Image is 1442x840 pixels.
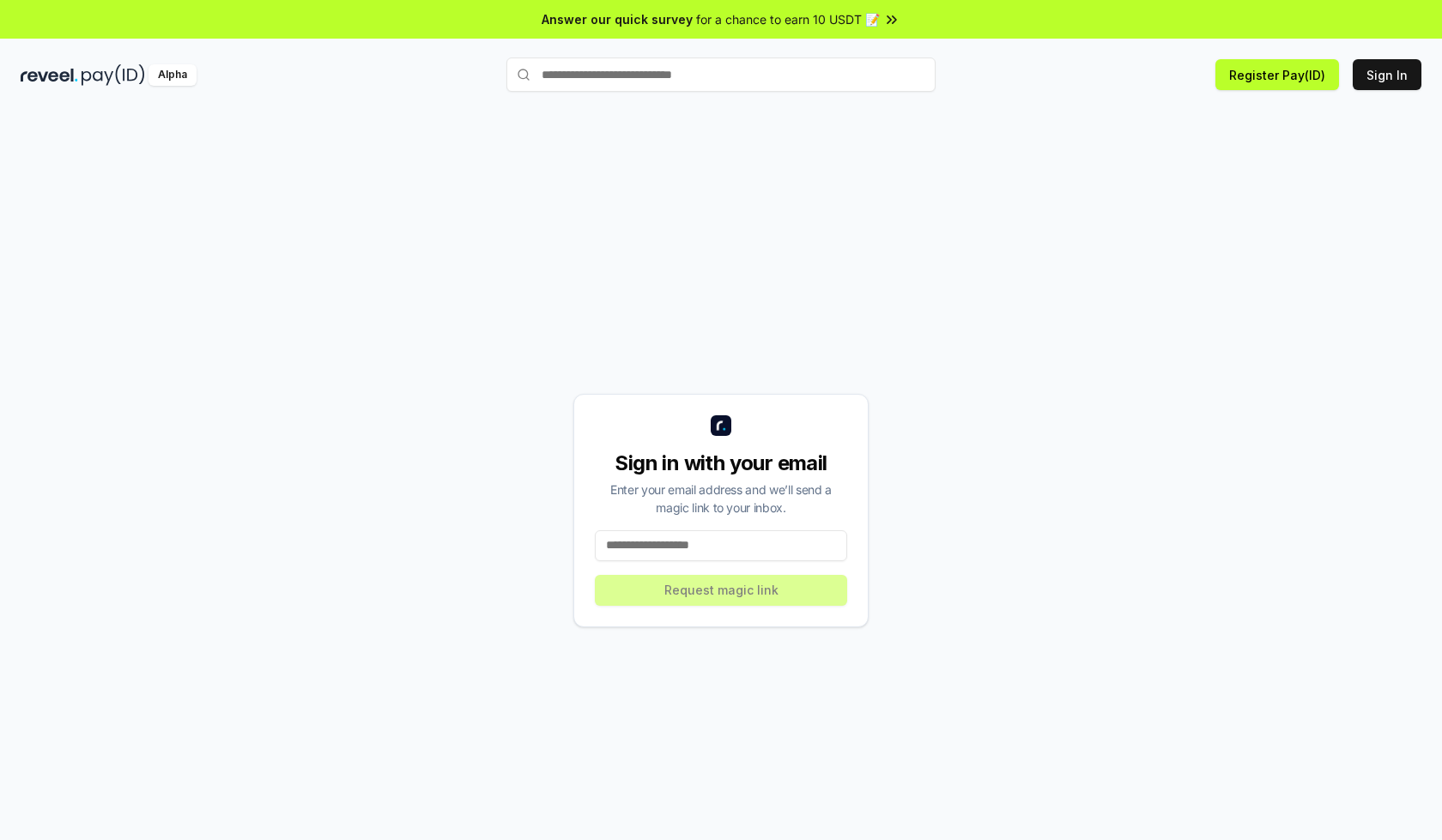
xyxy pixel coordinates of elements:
div: Alpha [148,64,197,86]
div: Sign in with your email [595,450,847,477]
img: reveel_dark [21,64,78,86]
button: Sign In [1353,59,1421,90]
img: logo_small [711,415,731,436]
img: pay_id [82,64,145,86]
button: Register Pay(ID) [1215,59,1339,90]
span: for a chance to earn 10 USDT 📝 [696,10,880,28]
div: Enter your email address and we’ll send a magic link to your inbox. [595,480,847,517]
span: Answer our quick survey [542,10,693,28]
